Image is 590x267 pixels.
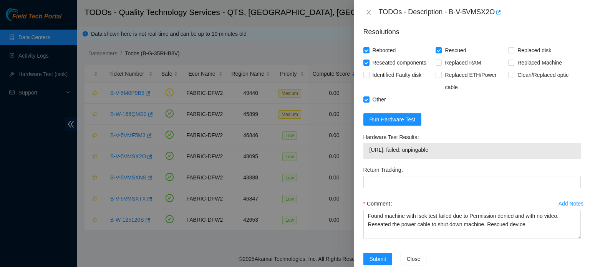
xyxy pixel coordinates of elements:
label: Hardware Test Results [363,131,423,143]
p: Resolutions [363,21,581,37]
span: Replaced Machine [514,56,565,69]
textarea: Comment [363,210,581,239]
button: Close [363,9,374,16]
span: close [366,9,372,15]
button: Submit [363,253,393,265]
input: Return Tracking [363,176,581,188]
button: Close [401,253,427,265]
span: Rebooted [370,44,399,56]
span: Clean/Replaced optic [514,69,572,81]
span: Other [370,93,389,106]
span: Replaced disk [514,44,554,56]
button: Run Hardware Test [363,113,422,126]
span: Identified Faulty disk [370,69,425,81]
button: Add Notes [558,197,584,210]
span: Replaced RAM [442,56,484,69]
label: Return Tracking [363,164,407,176]
span: Replaced ETH/Power cable [442,69,508,93]
span: Submit [370,255,386,263]
span: Rescued [442,44,469,56]
div: Add Notes [559,201,583,206]
span: Run Hardware Test [370,115,416,124]
span: Reseated components [370,56,429,69]
div: TODOs - Description - B-V-5VMSX2O [379,6,581,18]
label: Comment [363,197,396,210]
span: Close [407,255,421,263]
span: [URL]: failed: unpingable [370,146,575,154]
